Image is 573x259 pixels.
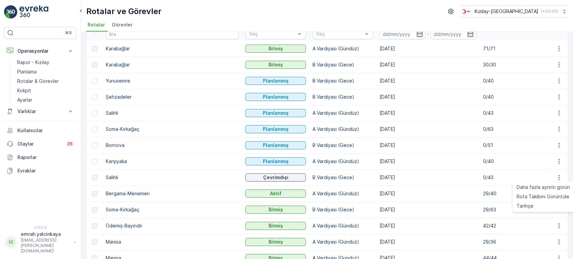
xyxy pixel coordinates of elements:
p: Soma-Kırkağaç [106,206,239,213]
p: Raporlar [17,154,74,161]
p: Rotalar ve Görevler [86,6,161,17]
p: 29/63 [483,206,543,213]
a: Olaylar25 [4,137,77,151]
button: Bitmiş [245,61,306,69]
p: Planlanmış [263,158,289,165]
p: Bitmiş [269,239,283,245]
p: Bergama-Menemen [106,190,239,197]
span: Görevler [112,21,133,28]
div: Toggle Row Selected [92,62,97,67]
p: Salihli [106,110,239,116]
p: Planlanmış [263,77,289,84]
div: Toggle Row Selected [92,159,97,164]
button: Varlıklar [4,105,77,118]
td: [DATE] [376,234,480,250]
p: Bitmiş [269,206,283,213]
td: [DATE] [376,169,480,186]
div: Toggle Row Selected [92,175,97,180]
div: Toggle Row Selected [92,46,97,51]
p: Ayarlar [17,97,32,103]
input: dd/mm/yyyy [431,29,477,39]
p: Kullanıcılar [17,127,74,134]
p: Planlama [17,68,37,75]
p: 0/40 [483,94,543,100]
p: emrah.yalcinkaya [21,231,70,238]
p: Karabağlar [106,61,239,68]
p: B Vardiyası (Gece) [313,94,373,100]
p: Planlanmış [263,94,289,100]
td: [DATE] [376,218,480,234]
p: Operasyonlar [17,48,63,54]
p: A Vardiyası (Gündüz) [313,126,373,133]
td: [DATE] [376,121,480,137]
p: Planlanmış [263,110,289,116]
div: Toggle Row Selected [92,239,97,245]
p: 0/40 [483,158,543,165]
p: Bitmiş [269,61,283,68]
p: 42/42 [483,222,543,229]
div: Toggle Row Selected [92,191,97,196]
span: Rotalar [88,21,105,28]
p: Varlıklar [17,108,63,115]
button: Aktif [245,190,306,198]
p: 0/43 [483,110,543,116]
td: [DATE] [376,57,480,73]
button: Bitmiş [245,45,306,53]
button: Planlanmış [245,125,306,133]
p: B Vardiyası (Gece) [313,142,373,149]
p: A Vardiyası (Gündüz) [313,45,373,52]
p: A Vardiyası (Gündüz) [313,239,373,245]
p: 30/30 [483,61,543,68]
p: Olaylar [17,141,62,147]
a: Raporlar [4,151,77,164]
td: [DATE] [376,41,480,57]
p: 0/43 [483,174,543,181]
p: Planlanmış [263,126,289,133]
a: Rota Takibini Görüntüle [514,192,573,201]
button: Planlanmış [245,157,306,165]
p: Bornova [106,142,239,149]
a: Rapor - Kızılay [14,58,77,67]
button: Çevrimdışı [245,173,306,182]
div: Toggle Row Selected [92,207,97,212]
button: Planlanmış [245,109,306,117]
p: Karabağlar [106,45,239,52]
td: [DATE] [376,89,480,105]
a: Ayarlar [14,95,77,105]
button: Operasyonlar [4,44,77,58]
p: - [427,30,429,38]
p: [EMAIL_ADDRESS][PERSON_NAME][DOMAIN_NAME] [21,238,70,254]
p: Ödemiş-Bayındır [106,222,239,229]
div: Toggle Row Selected [92,223,97,228]
img: logo [4,5,17,19]
div: Toggle Row Selected [92,94,97,100]
span: Tarihçe [517,203,533,209]
div: Toggle Row Selected [92,143,97,148]
p: Karşıyaka [106,158,239,165]
p: Çevrimdışı [263,174,288,181]
a: Kokpit [14,86,77,95]
p: Manisa [106,239,239,245]
td: [DATE] [376,137,480,153]
p: ( +03:00 ) [541,9,558,14]
p: B Vardiyası (Gece) [313,174,373,181]
p: Rapor - Kızılay [17,59,49,66]
p: Şehzadeler [106,94,239,100]
p: 0/63 [483,126,543,133]
p: A Vardiyası (Gündüz) [313,190,373,197]
p: Rotalar & Görevler [17,78,59,85]
p: ⌘B [65,30,72,36]
span: Rota Takibini Görüntüle [517,193,569,200]
button: Planlanmış [245,77,306,85]
p: B Vardiyası (Gece) [313,206,373,213]
p: 0/40 [483,77,543,84]
button: Bitmiş [245,222,306,230]
button: Kızılay-[GEOGRAPHIC_DATA](+03:00) [460,5,568,17]
span: Daha fazla ayrıntı görün [517,184,570,191]
a: Rotalar & Görevler [14,76,77,86]
p: A Vardiyası (Gündüz) [313,158,373,165]
div: Toggle Row Selected [92,110,97,116]
div: Toggle Row Selected [92,78,97,84]
button: Planlanmış [245,93,306,101]
p: Kızılay-[GEOGRAPHIC_DATA] [475,8,538,15]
